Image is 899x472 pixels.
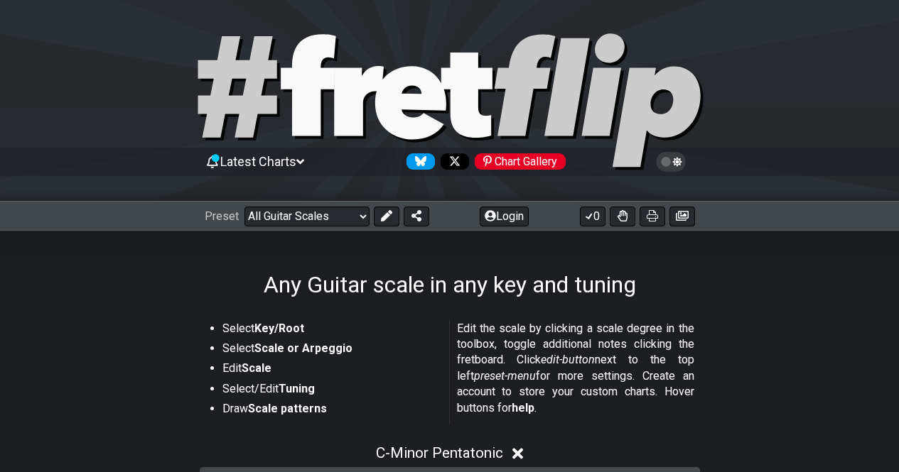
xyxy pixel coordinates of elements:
em: edit-button [541,353,595,366]
p: Edit the scale by clicking a scale degree in the toolbox, toggle additional notes clicking the fr... [457,321,694,416]
a: Follow #fretflip at Bluesky [401,153,435,170]
li: Select [222,341,440,361]
li: Select/Edit [222,381,440,401]
li: Draw [222,401,440,421]
div: Chart Gallery [475,153,566,170]
button: Login [480,207,529,226]
li: Select [222,321,440,341]
strong: Tuning [279,382,315,395]
span: C - Minor Pentatonic [376,444,503,461]
h1: Any Guitar scale in any key and tuning [264,271,636,298]
select: Preset [244,207,370,226]
button: 0 [580,207,605,226]
span: Toggle light / dark theme [663,155,679,168]
button: Create image [669,207,695,226]
span: Preset [205,209,239,223]
button: Toggle Dexterity for all fretkits [610,207,635,226]
strong: Scale patterns [248,402,327,415]
button: Share Preset [404,207,429,226]
strong: Scale [242,361,271,375]
em: preset-menu [474,369,536,383]
button: Edit Preset [374,207,399,226]
strong: Scale or Arpeggio [254,341,352,355]
strong: Key/Root [254,322,304,335]
span: Latest Charts [220,154,296,169]
a: Follow #fretflip at X [435,153,469,170]
strong: help [512,401,534,415]
a: #fretflip at Pinterest [469,153,566,170]
li: Edit [222,361,440,380]
button: Print [640,207,665,226]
